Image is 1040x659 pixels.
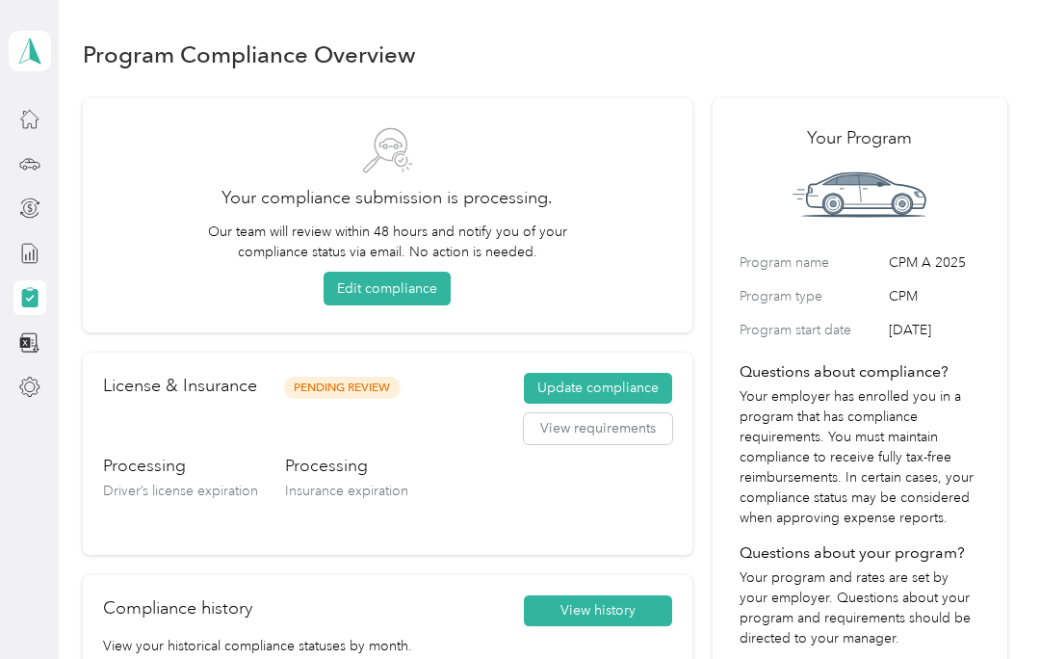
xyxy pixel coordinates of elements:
[740,360,980,383] h4: Questions about compliance?
[103,595,252,621] h2: Compliance history
[285,454,408,478] h3: Processing
[740,286,882,306] label: Program type
[285,483,408,499] span: Insurance expiration
[83,44,416,65] h1: Program Compliance Overview
[889,286,980,306] span: CPM
[740,541,980,565] h4: Questions about your program?
[103,373,257,399] h2: License & Insurance
[284,377,401,399] span: Pending Review
[524,413,672,444] button: View requirements
[103,483,258,499] span: Driver’s license expiration
[740,567,980,648] p: Your program and rates are set by your employer. Questions about your program and requirements sh...
[198,222,576,262] p: Our team will review within 48 hours and notify you of your compliance status via email. No actio...
[524,373,672,404] button: Update compliance
[740,320,882,340] label: Program start date
[889,320,980,340] span: [DATE]
[932,551,1040,659] iframe: Everlance-gr Chat Button Frame
[103,636,672,656] p: View your historical compliance statuses by month.
[103,454,258,478] h3: Processing
[740,252,882,273] label: Program name
[889,252,980,273] span: CPM A 2025
[110,185,665,211] h2: Your compliance submission is processing.
[324,272,451,305] button: Edit compliance
[740,125,980,151] h2: Your Program
[524,595,672,626] button: View history
[740,386,980,528] p: Your employer has enrolled you in a program that has compliance requirements. You must maintain c...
